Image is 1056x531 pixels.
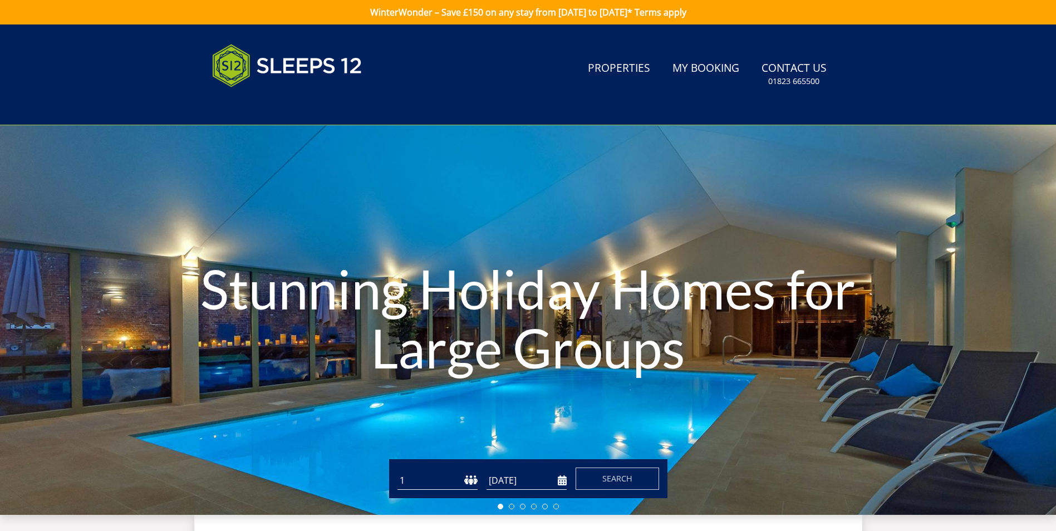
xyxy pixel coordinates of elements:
[602,473,632,484] span: Search
[212,38,362,94] img: Sleeps 12
[159,237,898,399] h1: Stunning Holiday Homes for Large Groups
[207,100,323,110] iframe: Customer reviews powered by Trustpilot
[768,76,819,87] small: 01823 665500
[583,56,655,81] a: Properties
[487,471,567,490] input: Arrival Date
[668,56,744,81] a: My Booking
[576,468,659,490] button: Search
[757,56,831,92] a: Contact Us01823 665500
